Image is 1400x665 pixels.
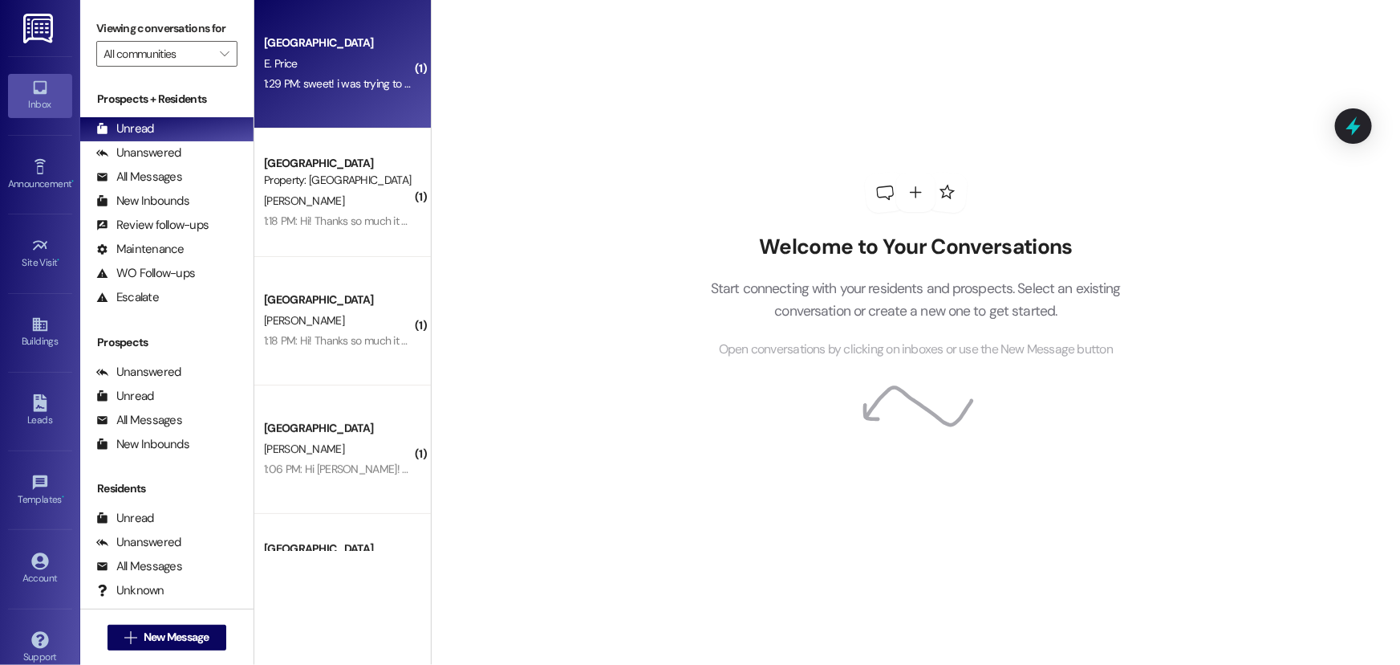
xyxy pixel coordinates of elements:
span: New Message [144,629,209,646]
div: [GEOGRAPHIC_DATA] [264,541,412,557]
span: [PERSON_NAME] [264,313,344,328]
div: Review follow-ups [96,217,209,234]
h2: Welcome to Your Conversations [687,235,1146,260]
a: Inbox [8,74,72,117]
div: Escalate [96,289,159,306]
div: Unread [96,388,154,405]
div: Unknown [96,582,164,599]
span: [PERSON_NAME] [264,194,344,208]
div: 1:06 PM: Hi [PERSON_NAME]! Yes, I can sign it, is it possible to also get a parking pass? [264,462,663,476]
a: Account [8,548,72,591]
a: Leads [8,390,72,433]
div: [GEOGRAPHIC_DATA] [264,155,412,172]
div: All Messages [96,169,182,186]
div: [GEOGRAPHIC_DATA] [264,292,412,308]
span: [PERSON_NAME] [264,442,344,456]
p: Start connecting with your residents and prospects. Select an existing conversation or create a n... [687,277,1146,323]
div: Property: [GEOGRAPHIC_DATA] [264,172,412,189]
div: New Inbounds [96,193,189,210]
a: Templates • [8,469,72,512]
div: [GEOGRAPHIC_DATA] [264,35,412,51]
div: Unread [96,510,154,527]
div: 1:29 PM: sweet! i was trying to set up so i could room with one of my friends on the website, but... [264,76,1158,91]
input: All communities [103,41,212,67]
span: • [62,492,64,503]
div: 1:18 PM: Hi! Thanks so much it should be signed! [264,214,484,228]
span: Open conversations by clicking on inboxes or use the New Message button [719,340,1113,360]
div: Unanswered [96,534,181,551]
span: E. Price [264,56,297,71]
i:  [124,631,136,644]
div: Residents [80,480,254,497]
div: WO Follow-ups [96,265,195,282]
a: Buildings [8,311,72,354]
div: Maintenance [96,241,185,258]
a: Site Visit • [8,232,72,275]
div: Unanswered [96,145,181,161]
div: New Inbounds [96,436,189,453]
span: • [71,176,74,187]
div: All Messages [96,558,182,575]
div: 1:18 PM: Hi! Thanks so much it should be signed! [264,333,484,348]
div: Prospects [80,334,254,351]
div: All Messages [96,412,182,429]
label: Viewing conversations for [96,16,237,41]
button: New Message [108,625,226,651]
div: Unread [96,120,154,137]
div: Prospects + Residents [80,91,254,108]
span: • [58,255,60,266]
div: [GEOGRAPHIC_DATA] [264,420,412,437]
div: Unanswered [96,364,181,381]
img: ResiDesk Logo [23,14,56,43]
i:  [220,47,229,60]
